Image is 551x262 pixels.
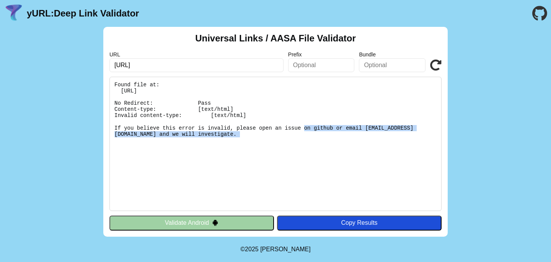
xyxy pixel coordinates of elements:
[245,246,259,252] span: 2025
[195,33,356,44] h2: Universal Links / AASA File Validator
[4,3,24,23] img: yURL Logo
[109,216,274,230] button: Validate Android
[281,219,438,226] div: Copy Results
[109,58,284,72] input: Required
[277,216,442,230] button: Copy Results
[27,8,139,19] a: yURL:Deep Link Validator
[109,77,442,211] pre: Found file at: [URL] No Redirect: Pass Content-type: [text/html] Invalid content-type: [text/html...
[359,58,425,72] input: Optional
[288,51,355,58] label: Prefix
[260,246,311,252] a: Michael Ibragimchayev's Personal Site
[288,58,355,72] input: Optional
[212,219,218,226] img: droidIcon.svg
[109,51,284,58] label: URL
[240,237,310,262] footer: ©
[359,51,425,58] label: Bundle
